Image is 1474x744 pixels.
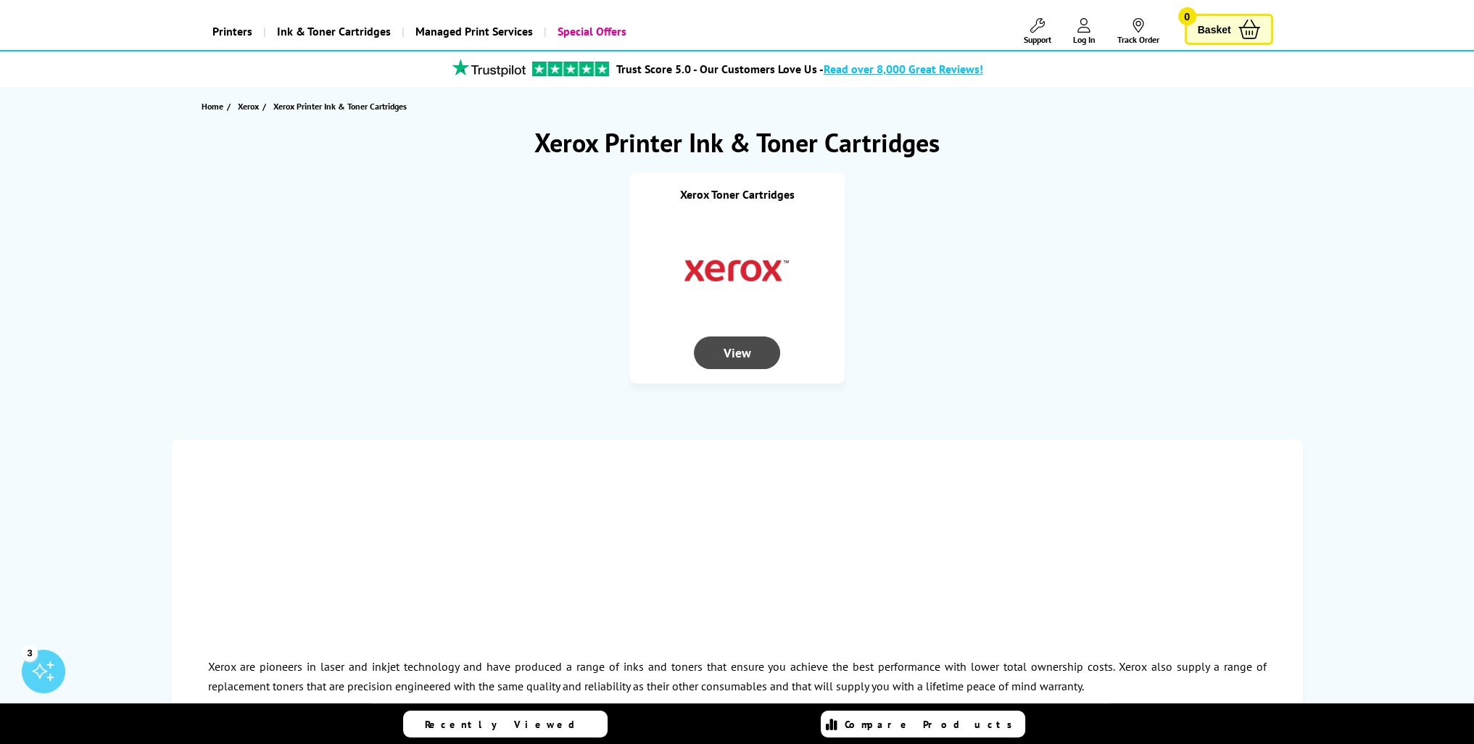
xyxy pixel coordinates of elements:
[1024,18,1051,45] a: Support
[201,99,226,114] a: Home
[532,62,609,76] img: trustpilot rating
[694,346,779,360] a: View
[679,187,794,202] a: Xerox Toner Cartridges
[616,62,982,76] a: Trust Score 5.0 - Our Customers Love Us -Read over 8,000 Great Reviews!
[1178,7,1196,25] span: 0
[273,101,406,112] span: Xerox Printer Ink & Toner Cartridges
[403,711,608,737] a: Recently Viewed
[425,718,589,731] span: Recently Viewed
[208,461,1267,483] iframe: Customer reviews powered by Trustpilot
[237,99,262,114] a: Xerox
[1073,34,1096,45] span: Log In
[172,125,1303,160] h1: Xerox Printer Ink & Toner Cartridges
[22,645,38,661] div: 3
[208,657,1267,696] p: Xerox are pioneers in laser and inkjet technology and have produced a range of inks and toners th...
[445,59,532,77] img: trustpilot rating
[208,483,1267,657] iframe: Customer reviews powered by Trustpilot
[543,13,637,50] a: Special Offers
[1198,20,1231,39] span: Basket
[1185,14,1273,45] a: Basket 0
[201,13,262,50] a: Printers
[845,718,1020,731] span: Compare Products
[821,711,1025,737] a: Compare Products
[237,99,258,114] span: Xerox
[401,13,543,50] a: Managed Print Services
[262,13,401,50] a: Ink & Toner Cartridges
[1117,18,1159,45] a: Track Order
[682,216,791,325] img: Xerox Toner Cartridges
[1024,34,1051,45] span: Support
[1073,18,1096,45] a: Log In
[823,62,982,76] span: Read over 8,000 Great Reviews!
[276,13,390,50] span: Ink & Toner Cartridges
[694,336,779,369] div: View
